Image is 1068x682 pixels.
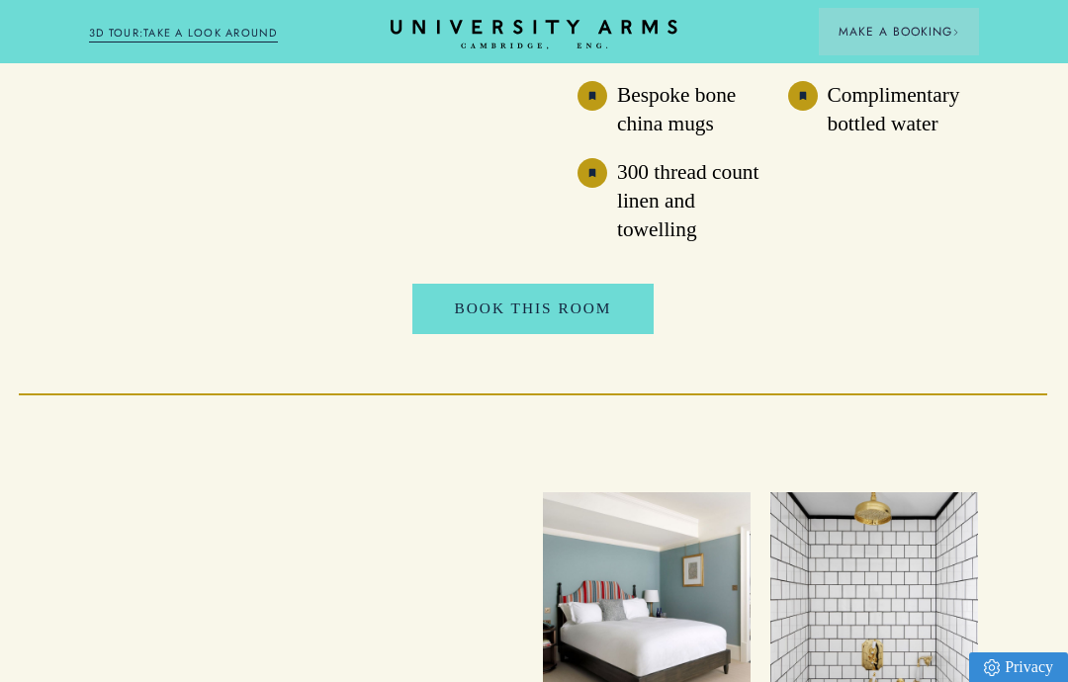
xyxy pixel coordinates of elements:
[839,23,959,41] span: Make a Booking
[578,158,607,188] img: image-e94e5ce88bee53a709c97330e55750c953861461-40x40-svg
[391,20,677,50] a: Home
[617,81,768,138] h3: Bespoke bone china mugs
[969,652,1068,682] a: Privacy
[952,29,959,36] img: Arrow icon
[578,81,607,111] img: image-e94e5ce88bee53a709c97330e55750c953861461-40x40-svg
[828,81,979,138] h3: Complimentary bottled water
[819,8,979,55] button: Make a BookingArrow icon
[984,659,1000,676] img: Privacy
[617,158,768,244] h3: 300 thread count linen and towelling
[412,284,653,334] a: Book This Room
[788,81,818,111] img: image-eb744e7ff81d60750c3343e6174bc627331de060-40x40-svg
[89,25,278,43] a: 3D TOUR:TAKE A LOOK AROUND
